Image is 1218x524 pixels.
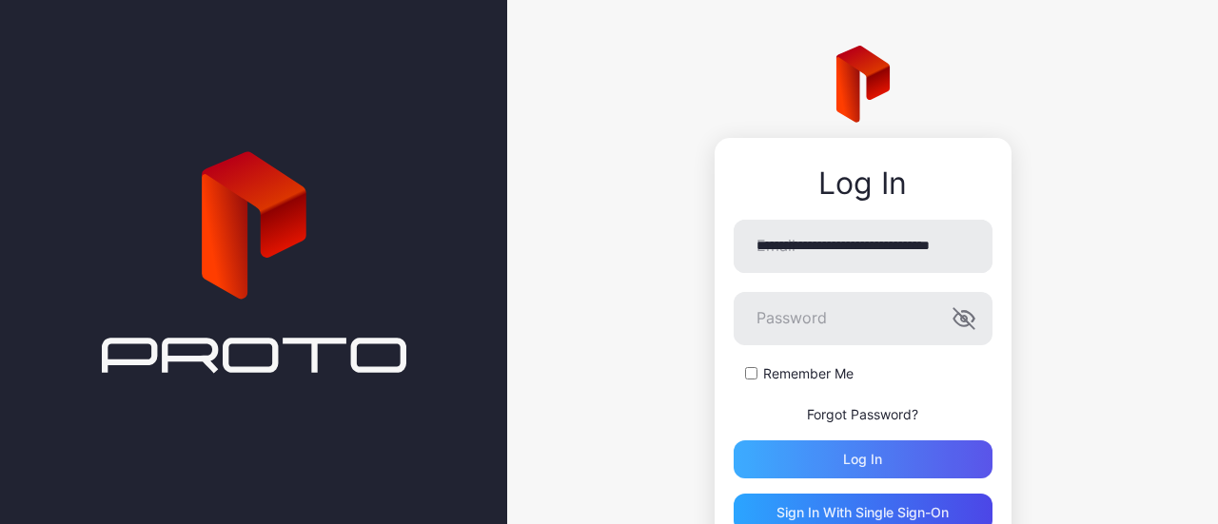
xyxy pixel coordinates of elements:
div: Sign in With Single Sign-On [776,505,949,520]
label: Remember Me [763,364,854,383]
button: Password [953,307,975,330]
div: Log in [843,452,882,467]
button: Log in [734,440,992,478]
a: Forgot Password? [807,406,918,422]
input: Password [734,292,992,345]
input: Email [734,220,992,273]
div: Log In [734,166,992,201]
